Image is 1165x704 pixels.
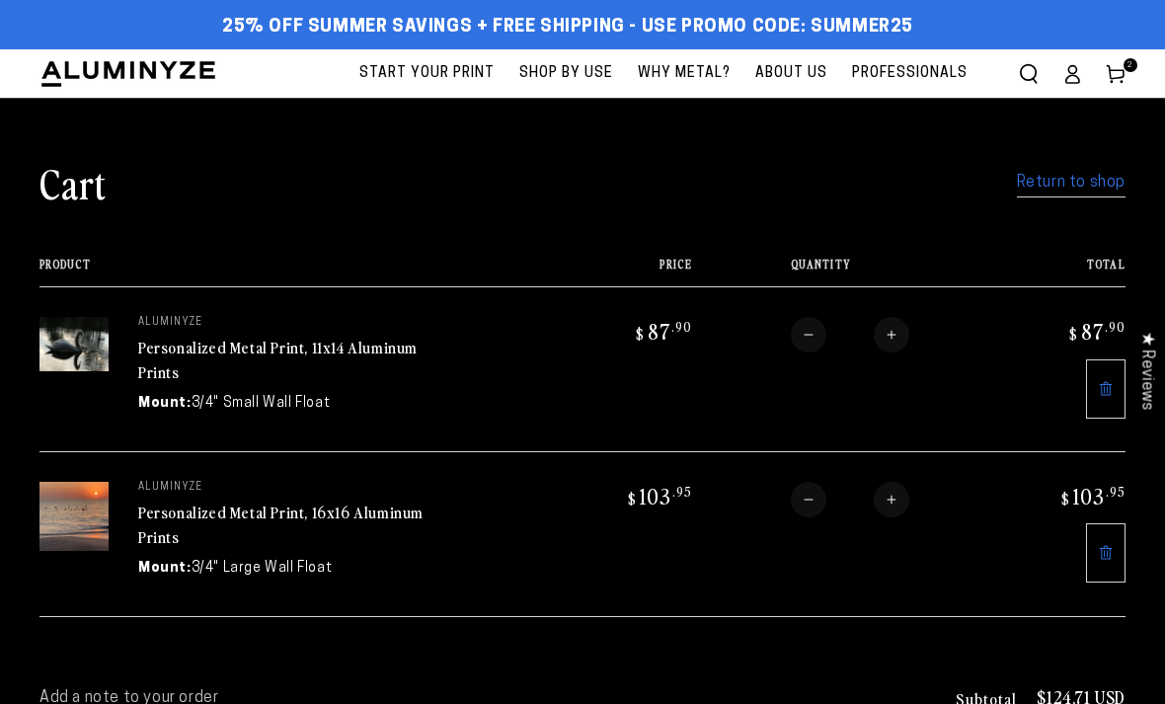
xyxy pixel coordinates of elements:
[559,258,692,286] th: Price
[842,49,977,98] a: Professionals
[671,318,692,335] sup: .90
[628,49,740,98] a: Why Metal?
[39,157,107,208] h1: Cart
[1061,489,1070,508] span: $
[138,558,192,579] dt: Mount:
[192,558,333,579] dd: 3/4" Large Wall Float
[672,483,692,500] sup: .95
[192,393,331,414] dd: 3/4" Small Wall Float
[628,489,637,508] span: $
[138,317,434,329] p: aluminyze
[39,258,559,286] th: Product
[519,61,613,86] span: Shop By Use
[692,258,992,286] th: Quantity
[1069,324,1078,344] span: $
[1127,316,1165,426] div: Click to open Judge.me floating reviews tab
[625,482,692,509] bdi: 103
[138,393,192,414] dt: Mount:
[359,61,495,86] span: Start Your Print
[39,317,109,371] img: 11"x14" Rectangle White Matte Aluminyzed Photo
[638,61,731,86] span: Why Metal?
[755,61,827,86] span: About Us
[1017,169,1126,197] a: Return to shop
[1086,523,1126,583] a: Remove 16"x16" Square White Matte Aluminyzed Photo
[852,61,968,86] span: Professionals
[1105,318,1126,335] sup: .90
[1007,52,1050,96] summary: Search our site
[138,482,434,494] p: aluminyze
[138,501,424,548] a: Personalized Metal Print, 16x16 Aluminum Prints
[39,59,217,89] img: Aluminyze
[992,258,1126,286] th: Total
[222,17,913,39] span: 25% off Summer Savings + Free Shipping - Use Promo Code: SUMMER25
[509,49,623,98] a: Shop By Use
[39,482,109,551] img: 16"x16" Square White Matte Aluminyzed Photo
[745,49,837,98] a: About Us
[826,317,874,352] input: Quantity for Personalized Metal Print, 11x14 Aluminum Prints
[349,49,505,98] a: Start Your Print
[1066,317,1126,345] bdi: 87
[138,336,418,383] a: Personalized Metal Print, 11x14 Aluminum Prints
[636,324,645,344] span: $
[1086,359,1126,419] a: Remove 11"x14" Rectangle White Matte Aluminyzed Photo
[1058,482,1126,509] bdi: 103
[1127,58,1133,72] span: 2
[826,482,874,517] input: Quantity for Personalized Metal Print, 16x16 Aluminum Prints
[1106,483,1126,500] sup: .95
[633,317,692,345] bdi: 87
